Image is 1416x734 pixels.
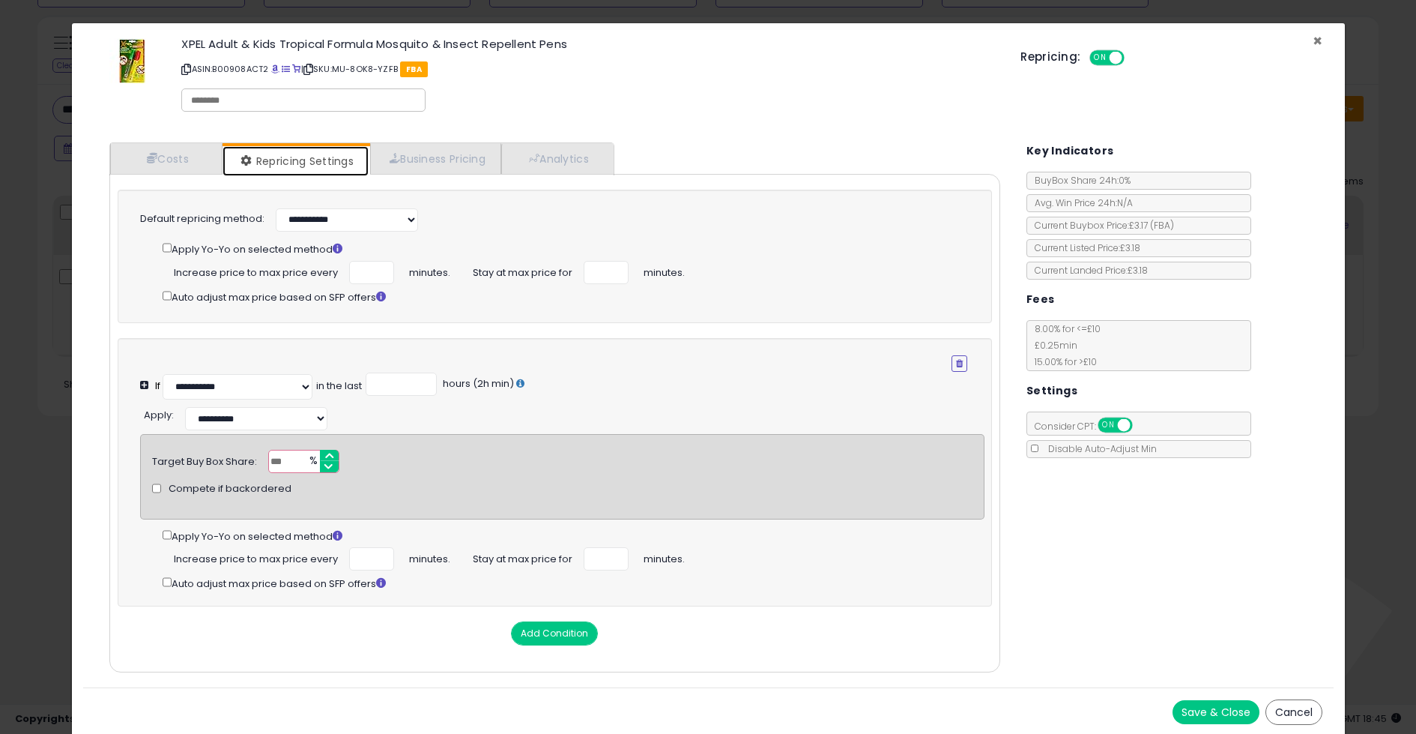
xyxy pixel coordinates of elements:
[109,38,154,83] img: 51cO7O02a0L._SL60_.jpg
[1026,382,1077,400] h5: Settings
[174,261,338,280] span: Increase price to max price every
[1027,241,1140,254] span: Current Listed Price: £3.18
[1027,174,1131,187] span: BuyBox Share 24h: 0%
[1026,142,1114,160] h5: Key Indicators
[1026,290,1055,309] h5: Fees
[1313,30,1322,52] span: ×
[110,143,223,174] a: Costs
[144,403,174,423] div: :
[1027,339,1077,352] span: £0.25 min
[163,240,968,257] div: Apply Yo-Yo on selected method
[1027,420,1152,433] span: Consider CPT:
[271,63,279,75] a: BuyBox page
[316,379,362,394] div: in the last
[1027,196,1133,209] span: Avg. Win Price 24h: N/A
[223,146,369,176] a: Repricing Settings
[956,359,963,368] i: Remove Condition
[181,38,998,49] h3: XPEL Adult & Kids Tropical Formula Mosquito & Insect Repellent Pens
[1150,219,1174,232] span: ( FBA )
[1130,419,1154,432] span: OFF
[1041,442,1157,455] span: Disable Auto-Adjust Min
[400,61,428,77] span: FBA
[441,376,514,391] span: hours (2h min)
[1092,52,1110,64] span: ON
[473,261,572,280] span: Stay at max price for
[409,261,450,280] span: minutes.
[1027,355,1097,368] span: 15.00 % for > £10
[501,143,612,174] a: Analytics
[163,288,968,305] div: Auto adjust max price based on SFP offers
[1129,219,1174,232] span: £3.17
[1020,51,1080,63] h5: Repricing:
[152,450,257,469] div: Target Buy Box Share:
[1099,419,1118,432] span: ON
[1122,52,1146,64] span: OFF
[181,57,998,81] p: ASIN: B00908ACT2 | SKU: MU-8OK8-YZFB
[370,143,501,174] a: Business Pricing
[140,212,264,226] label: Default repricing method:
[1027,264,1148,277] span: Current Landed Price: £3.18
[282,63,290,75] a: All offer listings
[1027,322,1101,368] span: 8.00 % for <= £10
[144,408,172,422] span: Apply
[292,63,300,75] a: Your listing only
[300,451,324,473] span: %
[644,261,685,280] span: minutes.
[1027,219,1174,232] span: Current Buybox Price:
